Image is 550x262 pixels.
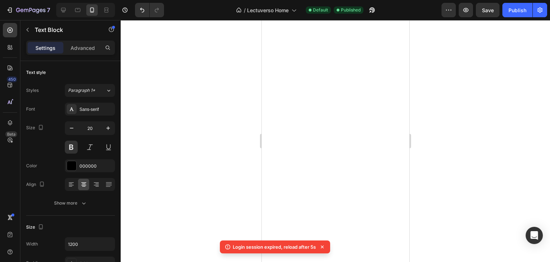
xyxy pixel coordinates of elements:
iframe: Design area [262,20,409,262]
span: Published [341,7,361,13]
p: Login session expired, reload after 5s [233,243,316,251]
button: Publish [502,3,532,17]
span: Save [482,7,494,13]
div: Styles [26,87,39,94]
input: Auto [65,238,115,251]
div: Size [26,223,45,232]
div: Color [26,163,37,169]
div: Publish [508,6,526,14]
div: Font [26,106,35,112]
div: 450 [7,76,17,82]
div: Open Intercom Messenger [526,227,543,244]
button: Save [476,3,500,17]
span: Paragraph 1* [68,87,95,94]
div: Beta [5,131,17,137]
div: Sans-serif [79,106,113,113]
span: / [244,6,246,14]
p: 7 [47,6,50,14]
span: Lectuverso Home [247,6,289,14]
button: Show more [26,197,115,210]
button: Paragraph 1* [65,84,115,97]
div: Undo/Redo [135,3,164,17]
div: Align [26,180,46,190]
div: Text style [26,69,46,76]
div: Width [26,241,38,247]
p: Advanced [71,44,95,52]
button: 7 [3,3,53,17]
div: Show more [54,200,87,207]
div: Size [26,123,45,133]
p: Text Block [35,25,96,34]
p: Settings [35,44,56,52]
span: Default [313,7,328,13]
div: 000000 [79,163,113,169]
